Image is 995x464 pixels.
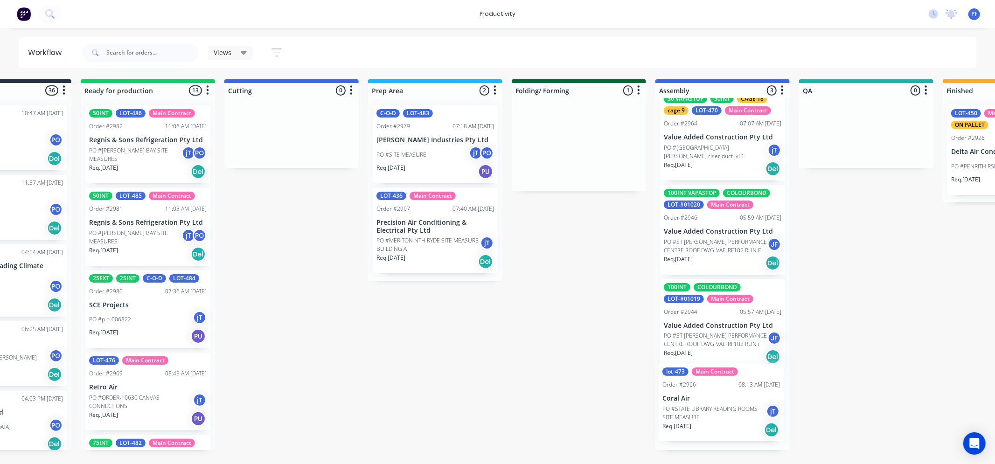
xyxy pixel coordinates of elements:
input: Search for orders... [106,43,199,62]
img: Factory [17,7,31,21]
span: Views [214,48,231,57]
div: Open Intercom Messenger [963,432,986,455]
div: Workflow [28,47,66,58]
span: PF [971,10,977,18]
div: productivity [475,7,520,21]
